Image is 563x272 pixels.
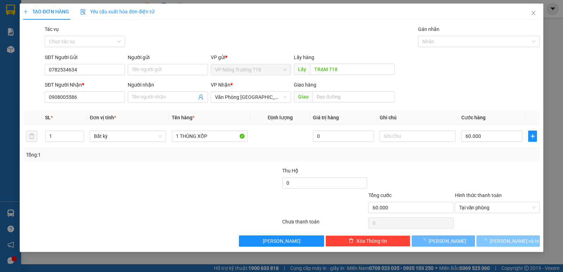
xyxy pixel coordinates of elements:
[294,91,312,102] span: Giao
[313,115,339,120] span: Giá trị hàng
[26,131,37,142] button: delete
[23,9,28,14] span: plus
[459,202,536,213] span: Tại văn phòng
[524,4,543,23] button: Close
[482,238,490,243] span: loading
[313,131,374,142] input: 0
[268,115,293,120] span: Định lượng
[45,115,51,120] span: SL
[310,64,395,75] input: Dọc đường
[455,192,502,198] label: Hình thức thanh toán
[421,238,429,243] span: loading
[476,235,540,247] button: [PERSON_NAME] và In
[528,131,537,142] button: plus
[263,237,301,245] span: [PERSON_NAME]
[211,82,230,88] span: VP Nhận
[380,131,456,142] input: Ghi Chú
[45,81,125,89] div: SĐT Người Nhận
[90,115,116,120] span: Đơn vị tính
[80,9,154,14] span: Yêu cầu xuất hóa đơn điện tử
[325,235,410,247] button: deleteXóa Thông tin
[45,26,59,32] label: Tác vụ
[349,238,354,244] span: delete
[239,235,324,247] button: [PERSON_NAME]
[312,91,395,102] input: Dọc đường
[294,64,310,75] span: Lấy
[211,53,291,61] div: VP gửi
[356,237,387,245] span: Xóa Thông tin
[26,151,218,159] div: Tổng: 1
[198,94,204,100] span: user-add
[128,81,208,89] div: Người nhận
[418,26,439,32] label: Gán nhãn
[282,168,298,173] span: Thu Hộ
[80,9,86,15] img: icon
[377,111,458,125] th: Ghi chú
[172,115,195,120] span: Tên hàng
[490,237,539,245] span: [PERSON_NAME] và In
[429,237,466,245] span: [PERSON_NAME]
[461,115,486,120] span: Cước hàng
[215,92,287,102] span: Văn Phòng Tân Phú
[412,235,475,247] button: [PERSON_NAME]
[281,218,368,230] div: Chưa thanh toán
[294,55,314,60] span: Lấy hàng
[128,53,208,61] div: Người gửi
[294,82,316,88] span: Giao hàng
[172,131,248,142] input: VD: Bàn, Ghế
[94,131,162,141] span: Bất kỳ
[529,133,537,139] span: plus
[23,9,69,14] span: TẠO ĐƠN HÀNG
[45,53,125,61] div: SĐT Người Gửi
[368,192,392,198] span: Tổng cước
[215,64,287,75] span: VP Nông Trường 718
[531,10,536,16] span: close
